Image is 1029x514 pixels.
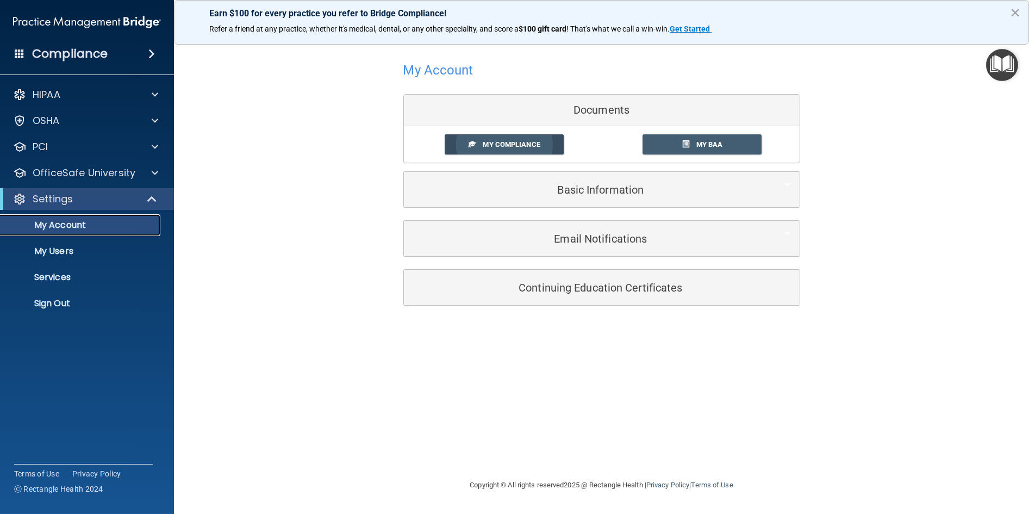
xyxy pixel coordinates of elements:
[986,49,1018,81] button: Open Resource Center
[72,468,121,479] a: Privacy Policy
[13,88,158,101] a: HIPAA
[1010,4,1020,21] button: Close
[403,63,473,77] h4: My Account
[412,282,758,294] h5: Continuing Education Certificates
[670,24,710,33] strong: Get Started
[646,481,689,489] a: Privacy Policy
[209,8,994,18] p: Earn $100 for every practice you refer to Bridge Compliance!
[14,468,59,479] a: Terms of Use
[670,24,712,33] a: Get Started
[33,193,73,206] p: Settings
[33,166,135,179] p: OfficeSafe University
[7,246,155,257] p: My Users
[7,298,155,309] p: Sign Out
[13,166,158,179] a: OfficeSafe University
[33,114,60,127] p: OSHA
[412,275,791,300] a: Continuing Education Certificates
[33,140,48,153] p: PCI
[209,24,519,33] span: Refer a friend at any practice, whether it's medical, dental, or any other speciality, and score a
[483,140,540,148] span: My Compliance
[566,24,670,33] span: ! That's what we call a win-win.
[412,184,758,196] h5: Basic Information
[7,220,155,231] p: My Account
[13,11,161,33] img: PMB logo
[403,468,800,503] div: Copyright © All rights reserved 2025 @ Rectangle Health | |
[412,233,758,245] h5: Email Notifications
[13,140,158,153] a: PCI
[13,114,158,127] a: OSHA
[33,88,60,101] p: HIPAA
[696,140,723,148] span: My BAA
[13,193,158,206] a: Settings
[691,481,733,489] a: Terms of Use
[519,24,566,33] strong: $100 gift card
[412,177,791,202] a: Basic Information
[404,95,800,126] div: Documents
[32,46,108,61] h4: Compliance
[14,484,103,494] span: Ⓒ Rectangle Health 2024
[7,272,155,283] p: Services
[412,226,791,251] a: Email Notifications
